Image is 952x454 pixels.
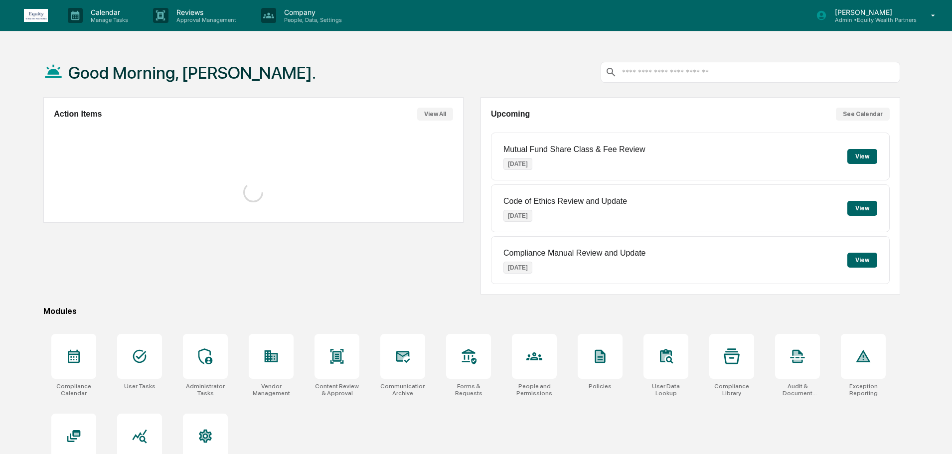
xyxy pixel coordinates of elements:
[847,149,877,164] button: View
[775,383,820,397] div: Audit & Document Logs
[847,201,877,216] button: View
[709,383,754,397] div: Compliance Library
[503,197,627,206] p: Code of Ethics Review and Update
[124,383,156,390] div: User Tasks
[503,249,646,258] p: Compliance Manual Review and Update
[589,383,612,390] div: Policies
[24,9,48,22] img: logo
[491,110,530,119] h2: Upcoming
[276,16,347,23] p: People, Data, Settings
[503,158,532,170] p: [DATE]
[51,383,96,397] div: Compliance Calendar
[83,8,133,16] p: Calendar
[847,253,877,268] button: View
[54,110,102,119] h2: Action Items
[249,383,294,397] div: Vendor Management
[446,383,491,397] div: Forms & Requests
[827,16,917,23] p: Admin • Equity Wealth Partners
[83,16,133,23] p: Manage Tasks
[43,306,900,316] div: Modules
[643,383,688,397] div: User Data Lookup
[380,383,425,397] div: Communications Archive
[836,108,890,121] button: See Calendar
[168,16,241,23] p: Approval Management
[827,8,917,16] p: [PERSON_NAME]
[417,108,453,121] button: View All
[315,383,359,397] div: Content Review & Approval
[168,8,241,16] p: Reviews
[503,210,532,222] p: [DATE]
[183,383,228,397] div: Administrator Tasks
[512,383,557,397] div: People and Permissions
[68,63,316,83] h1: Good Morning, [PERSON_NAME].
[276,8,347,16] p: Company
[503,262,532,274] p: [DATE]
[841,383,886,397] div: Exception Reporting
[503,145,645,154] p: Mutual Fund Share Class & Fee Review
